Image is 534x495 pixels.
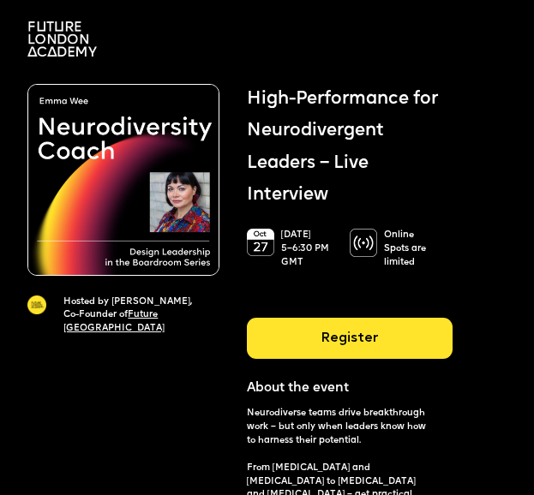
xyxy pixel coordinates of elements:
[281,229,343,270] p: [DATE] 5–6:30 PM GMT
[247,318,453,359] div: Register
[247,380,453,398] p: About the event
[247,84,453,212] strong: High-Performance for Neurodivergent Leaders – Live Interview
[247,318,453,373] a: Register
[27,21,97,57] img: A logo saying in 3 lines: Future London Academy
[384,229,446,270] p: Online Spots are limited
[63,295,203,337] p: Hosted by [PERSON_NAME], Co-Founder of
[27,295,46,314] img: A yellow circle with Future London Academy logo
